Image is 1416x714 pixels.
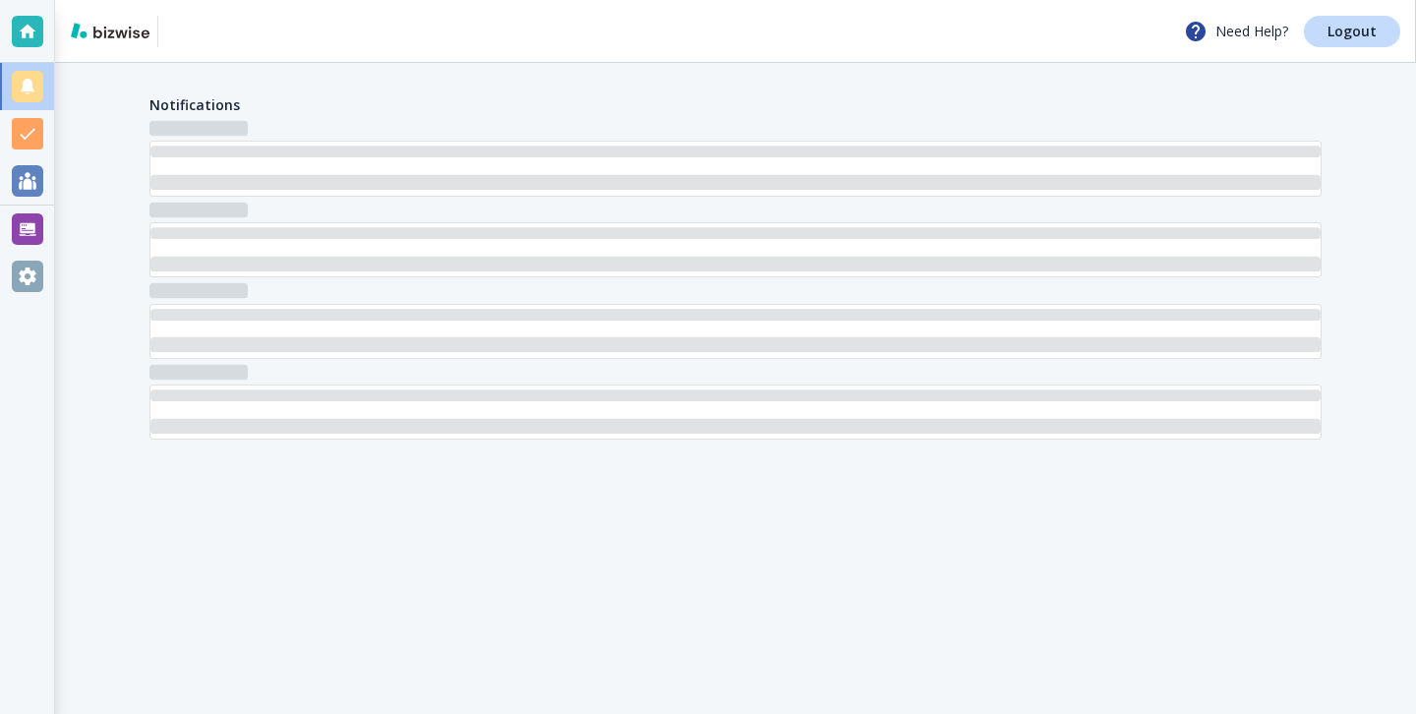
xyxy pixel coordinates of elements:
[166,16,248,47] img: Dunnington Consulting
[1327,25,1377,38] p: Logout
[1304,16,1400,47] a: Logout
[1184,20,1288,43] p: Need Help?
[71,23,149,38] img: bizwise
[149,94,240,115] h4: Notifications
